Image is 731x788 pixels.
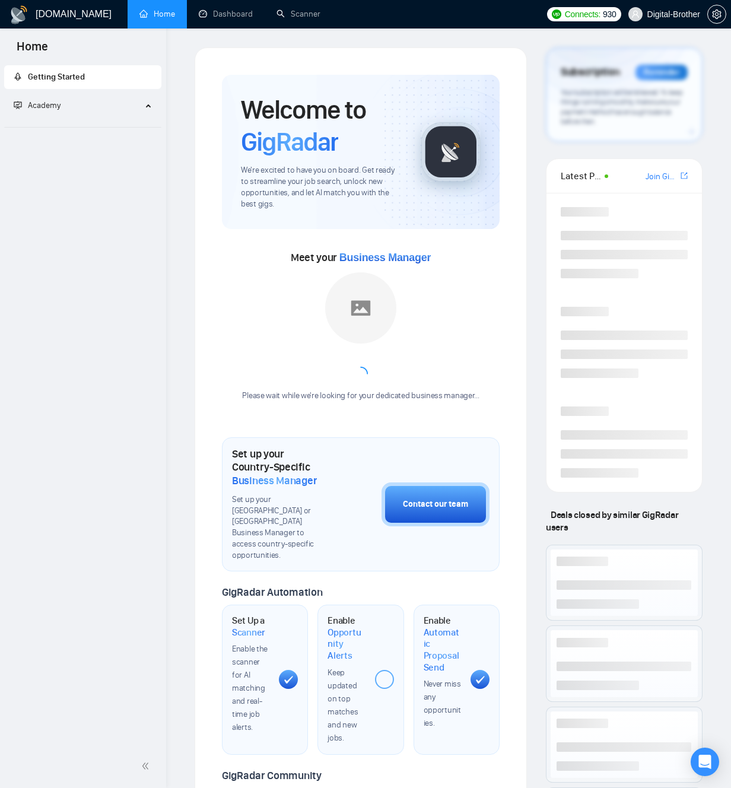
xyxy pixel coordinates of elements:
h1: Welcome to [241,94,402,158]
span: Automatic Proposal Send [424,627,461,673]
div: Contact our team [403,498,468,511]
a: Join GigRadar Slack Community [646,170,678,183]
h1: Set up your Country-Specific [232,447,322,487]
span: Home [7,38,58,63]
span: Getting Started [28,72,85,82]
h1: Enable [328,615,365,662]
a: homeHome [139,9,175,19]
span: GigRadar [241,126,338,158]
button: setting [707,5,726,24]
h1: Enable [424,615,461,673]
span: loading [351,364,371,384]
span: Business Manager [232,474,317,487]
span: Connects: [565,8,600,21]
span: Enable the scanner for AI matching and real-time job alerts. [232,644,268,732]
span: GigRadar Community [222,769,322,782]
div: Please wait while we're looking for your dedicated business manager... [235,390,486,402]
span: setting [708,9,726,19]
span: Meet your [291,251,431,264]
span: Opportunity Alerts [328,627,365,662]
a: dashboardDashboard [199,9,253,19]
img: logo [9,5,28,24]
span: Business Manager [339,252,431,263]
span: Academy [28,100,61,110]
span: Academy [14,100,61,110]
h1: Set Up a [232,615,269,638]
span: Subscription [561,62,619,82]
div: Open Intercom Messenger [691,748,719,776]
button: Contact our team [382,482,490,526]
img: placeholder.png [325,272,396,344]
a: searchScanner [276,9,320,19]
span: Latest Posts from the GigRadar Community [561,169,601,183]
span: double-left [141,760,153,772]
div: Reminder [635,65,688,80]
span: GigRadar Automation [222,586,322,599]
li: Getting Started [4,65,161,89]
img: upwork-logo.png [552,9,561,19]
span: Deals closed by similar GigRadar users [546,504,678,538]
li: Academy Homepage [4,122,161,130]
a: setting [707,9,726,19]
span: Your subscription will be renewed. To keep things running smoothly, make sure your payment method... [561,88,682,126]
span: user [631,10,640,18]
img: gigradar-logo.png [421,122,481,182]
span: Keep updated on top matches and new jobs. [328,668,358,743]
span: fund-projection-screen [14,101,22,109]
span: We're excited to have you on board. Get ready to streamline your job search, unlock new opportuni... [241,165,402,210]
span: 930 [603,8,616,21]
span: Scanner [232,627,265,638]
span: Set up your [GEOGRAPHIC_DATA] or [GEOGRAPHIC_DATA] Business Manager to access country-specific op... [232,494,322,561]
a: export [681,170,688,182]
span: Never miss any opportunities. [424,679,461,728]
span: rocket [14,72,22,81]
span: export [681,171,688,180]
